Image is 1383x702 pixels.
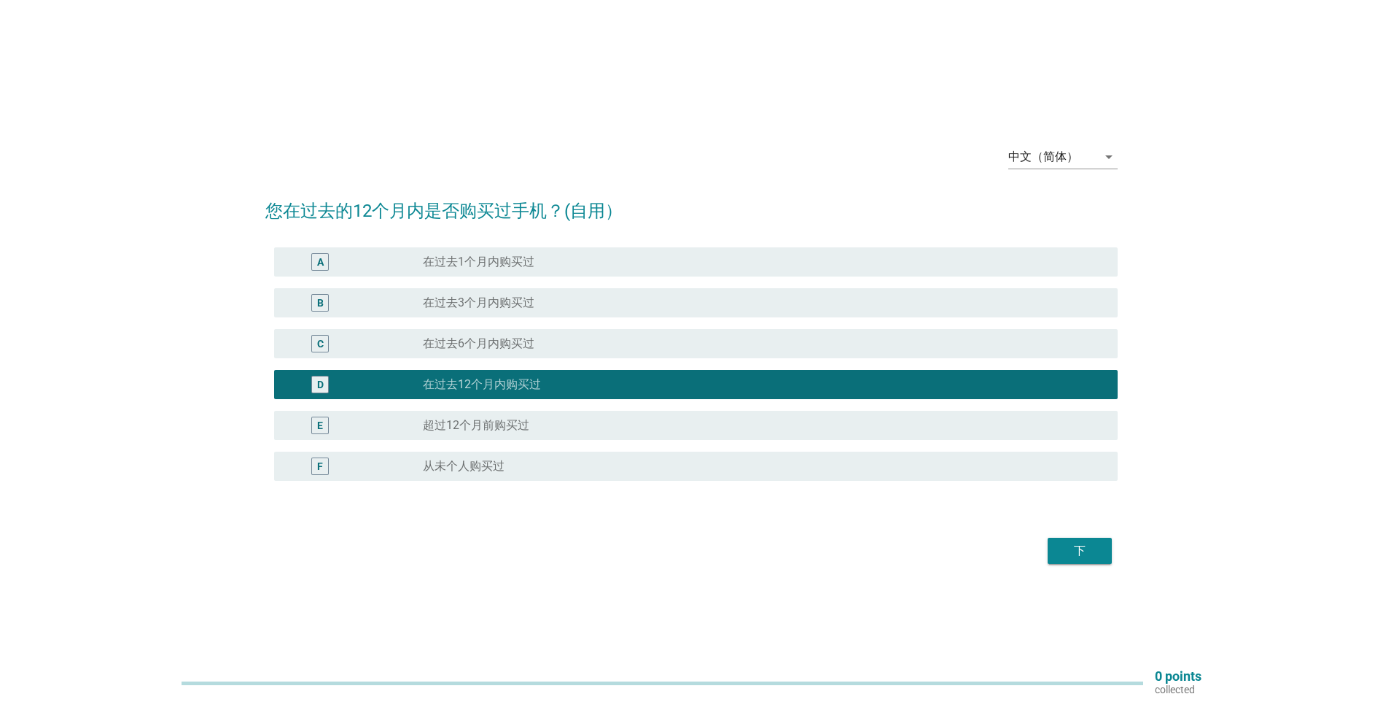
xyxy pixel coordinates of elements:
div: F [317,459,323,474]
label: 在过去6个月内购买过 [423,336,534,351]
div: B [317,296,324,311]
label: 从未个人购买过 [423,459,504,474]
p: 0 points [1155,670,1201,683]
h2: 您在过去的12个月内是否购买过手机？(自用） [265,183,1118,224]
label: 在过去1个月内购买过 [423,255,534,269]
i: arrow_drop_down [1100,148,1118,166]
div: C [317,336,324,352]
div: 中文（简体） [1008,150,1078,163]
p: collected [1155,683,1201,696]
div: E [317,418,323,433]
div: D [317,377,324,393]
label: 在过去3个月内购买过 [423,296,534,310]
div: 下 [1059,542,1100,560]
label: 超过12个月前购买过 [423,418,529,433]
label: 在过去12个月内购买过 [423,377,541,392]
button: 下 [1048,538,1112,564]
div: A [317,255,324,270]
